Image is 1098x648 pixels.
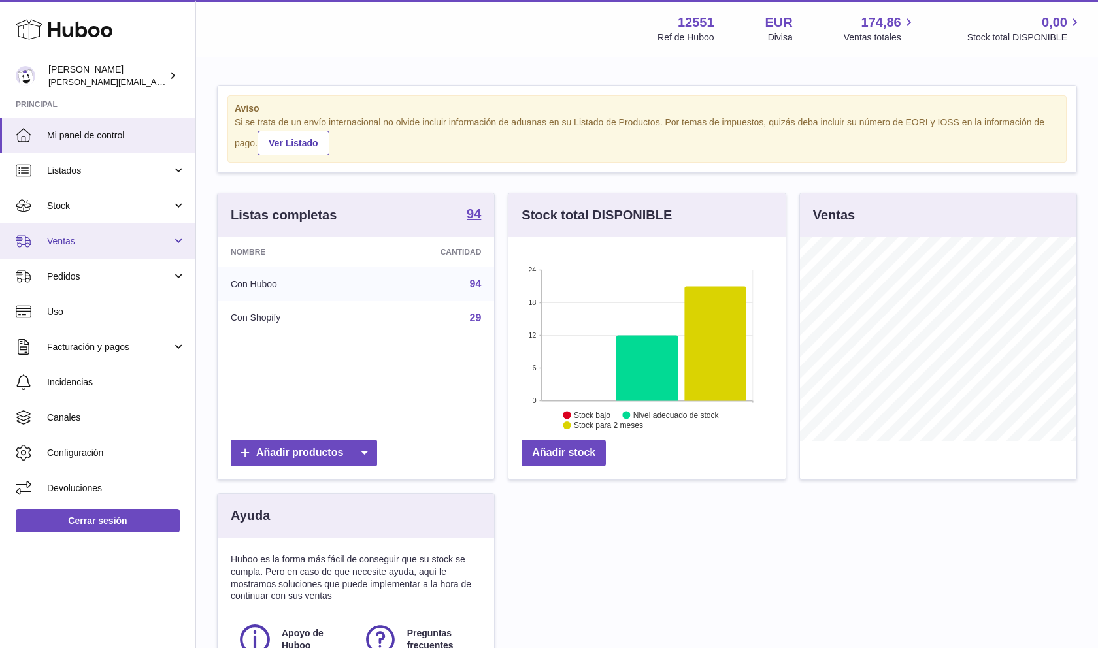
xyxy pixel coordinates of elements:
[47,341,172,353] span: Facturación y pagos
[231,440,377,466] a: Añadir productos
[967,31,1082,44] span: Stock total DISPONIBLE
[47,200,172,212] span: Stock
[768,31,793,44] div: Divisa
[48,63,166,88] div: [PERSON_NAME]
[218,267,365,301] td: Con Huboo
[844,31,916,44] span: Ventas totales
[235,103,1059,115] strong: Aviso
[218,301,365,335] td: Con Shopify
[467,207,481,220] strong: 94
[1042,14,1067,31] span: 0,00
[844,14,916,44] a: 174,86 Ventas totales
[16,66,35,86] img: gerardo.montoiro@cleverenterprise.es
[529,331,537,339] text: 12
[47,129,186,142] span: Mi panel de control
[529,299,537,306] text: 18
[470,312,482,323] a: 29
[529,266,537,274] text: 24
[258,131,329,155] a: Ver Listado
[522,206,672,224] h3: Stock total DISPONIBLE
[47,376,186,389] span: Incidencias
[574,421,643,430] text: Stock para 2 meses
[574,410,610,419] text: Stock bajo
[678,14,714,31] strong: 12551
[657,31,714,44] div: Ref de Huboo
[47,235,172,248] span: Ventas
[533,397,537,404] text: 0
[235,116,1059,155] div: Si se trata de un envío internacional no olvide incluir información de aduanas en su Listado de P...
[365,237,495,267] th: Cantidad
[861,14,901,31] span: 174,86
[633,410,720,419] text: Nivel adecuado de stock
[47,447,186,459] span: Configuración
[533,364,537,372] text: 6
[470,278,482,289] a: 94
[47,270,172,283] span: Pedidos
[47,165,172,177] span: Listados
[47,482,186,494] span: Devoluciones
[967,14,1082,44] a: 0,00 Stock total DISPONIBLE
[231,206,337,224] h3: Listas completas
[522,440,606,466] a: Añadir stock
[47,306,186,318] span: Uso
[16,509,180,532] a: Cerrar sesión
[47,412,186,424] span: Canales
[231,553,481,603] p: Huboo es la forma más fácil de conseguir que su stock se cumpla. Pero en caso de que necesite ayu...
[48,76,332,87] span: [PERSON_NAME][EMAIL_ADDRESS][PERSON_NAME][DOMAIN_NAME]
[813,206,855,224] h3: Ventas
[467,207,481,223] a: 94
[765,14,793,31] strong: EUR
[231,507,270,525] h3: Ayuda
[218,237,365,267] th: Nombre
